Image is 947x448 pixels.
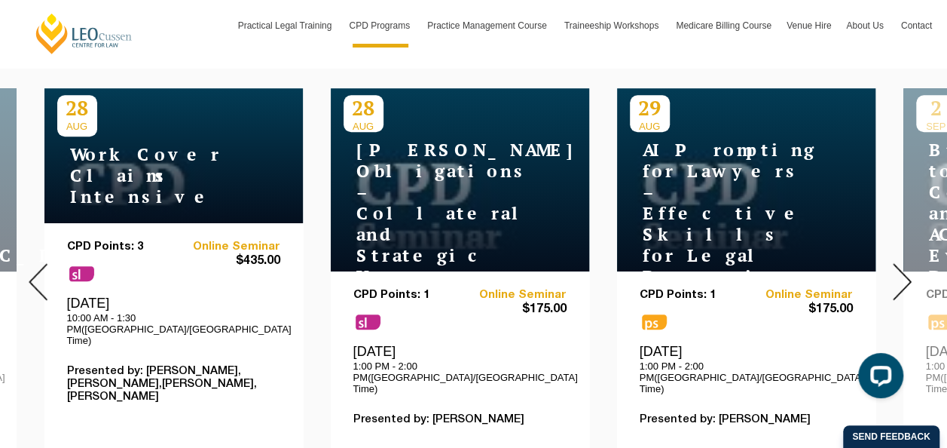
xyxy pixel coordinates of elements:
[67,295,280,346] div: [DATE]
[344,140,532,287] h4: [PERSON_NAME] Obligations – Collateral and Strategic Uses
[173,253,280,269] span: $435.00
[557,4,668,48] a: Traineeship Workshops
[67,241,174,253] p: CPD Points: 3
[640,361,853,394] p: 1:00 PM - 2:00 PM([GEOGRAPHIC_DATA]/[GEOGRAPHIC_DATA] Time)
[894,4,939,48] a: Contact
[746,289,853,302] a: Online Seminar
[640,289,747,302] p: CPD Points: 1
[67,365,280,404] p: Presented by: [PERSON_NAME],[PERSON_NAME],[PERSON_NAME],[PERSON_NAME]
[630,121,670,132] span: AUG
[34,12,134,55] a: [PERSON_NAME] Centre for Law
[846,347,909,410] iframe: LiveChat chat widget
[344,121,383,132] span: AUG
[69,266,94,281] span: sl
[420,4,557,48] a: Practice Management Course
[746,302,853,318] span: $175.00
[57,95,97,121] p: 28
[460,302,567,318] span: $175.00
[640,413,853,426] p: Presented by: [PERSON_NAME]
[341,4,420,48] a: CPD Programs
[353,413,567,426] p: Presented by: [PERSON_NAME]
[460,289,567,302] a: Online Seminar
[630,140,818,287] h4: AI Prompting for Lawyers – Effective Skills for Legal Practice
[779,4,839,48] a: Venue Hire
[893,263,912,300] img: Next
[29,263,47,300] img: Prev
[668,4,779,48] a: Medicare Billing Course
[353,343,567,394] div: [DATE]
[839,4,893,48] a: About Us
[344,95,383,121] p: 28
[353,361,567,394] p: 1:00 PM - 2:00 PM([GEOGRAPHIC_DATA]/[GEOGRAPHIC_DATA] Time)
[630,95,670,121] p: 29
[57,144,246,207] h4: WorkCover Claims Intensive
[642,315,667,330] span: ps
[67,312,280,346] p: 10:00 AM - 1:30 PM([GEOGRAPHIC_DATA]/[GEOGRAPHIC_DATA] Time)
[173,241,280,253] a: Online Seminar
[356,315,380,330] span: sl
[640,343,853,394] div: [DATE]
[57,121,97,132] span: AUG
[353,289,460,302] p: CPD Points: 1
[231,4,342,48] a: Practical Legal Training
